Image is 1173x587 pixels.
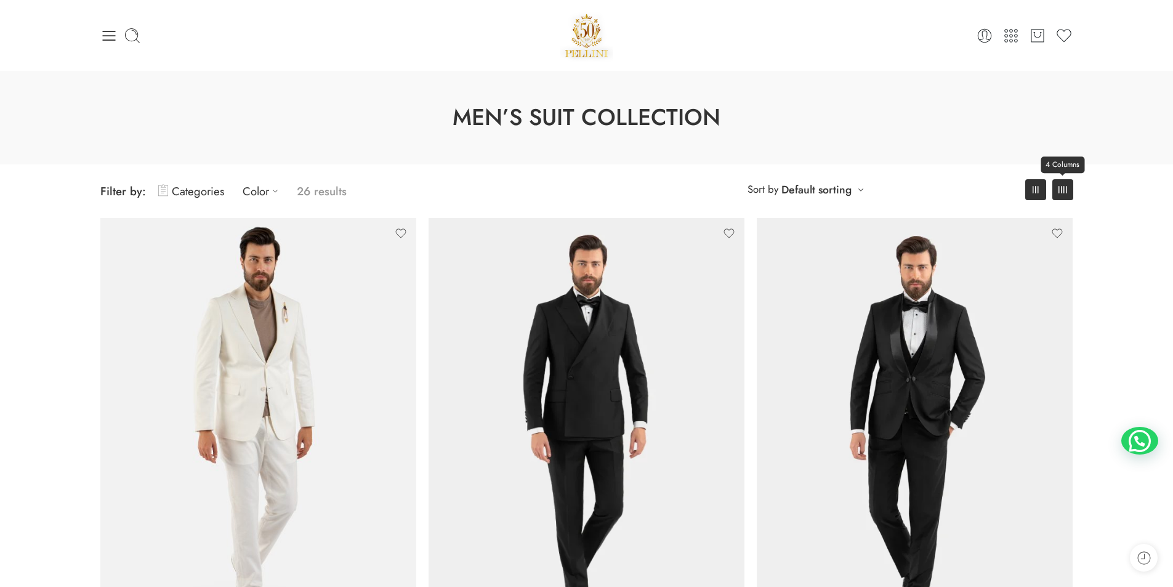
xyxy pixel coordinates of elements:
a: Wishlist [1055,27,1073,44]
a: 4 Columns [1052,179,1073,200]
span: 4 Columns [1041,156,1084,173]
a: Categories [158,177,224,206]
a: Cart [1029,27,1046,44]
span: Sort by [748,179,778,200]
a: Color [243,177,284,206]
a: Pellini - [560,9,613,62]
h1: Men’s Suit Collection [31,102,1142,134]
a: Login / Register [976,27,993,44]
a: Default sorting [781,181,852,198]
img: Pellini [560,9,613,62]
span: Filter by: [100,183,146,200]
p: 26 results [297,177,347,206]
